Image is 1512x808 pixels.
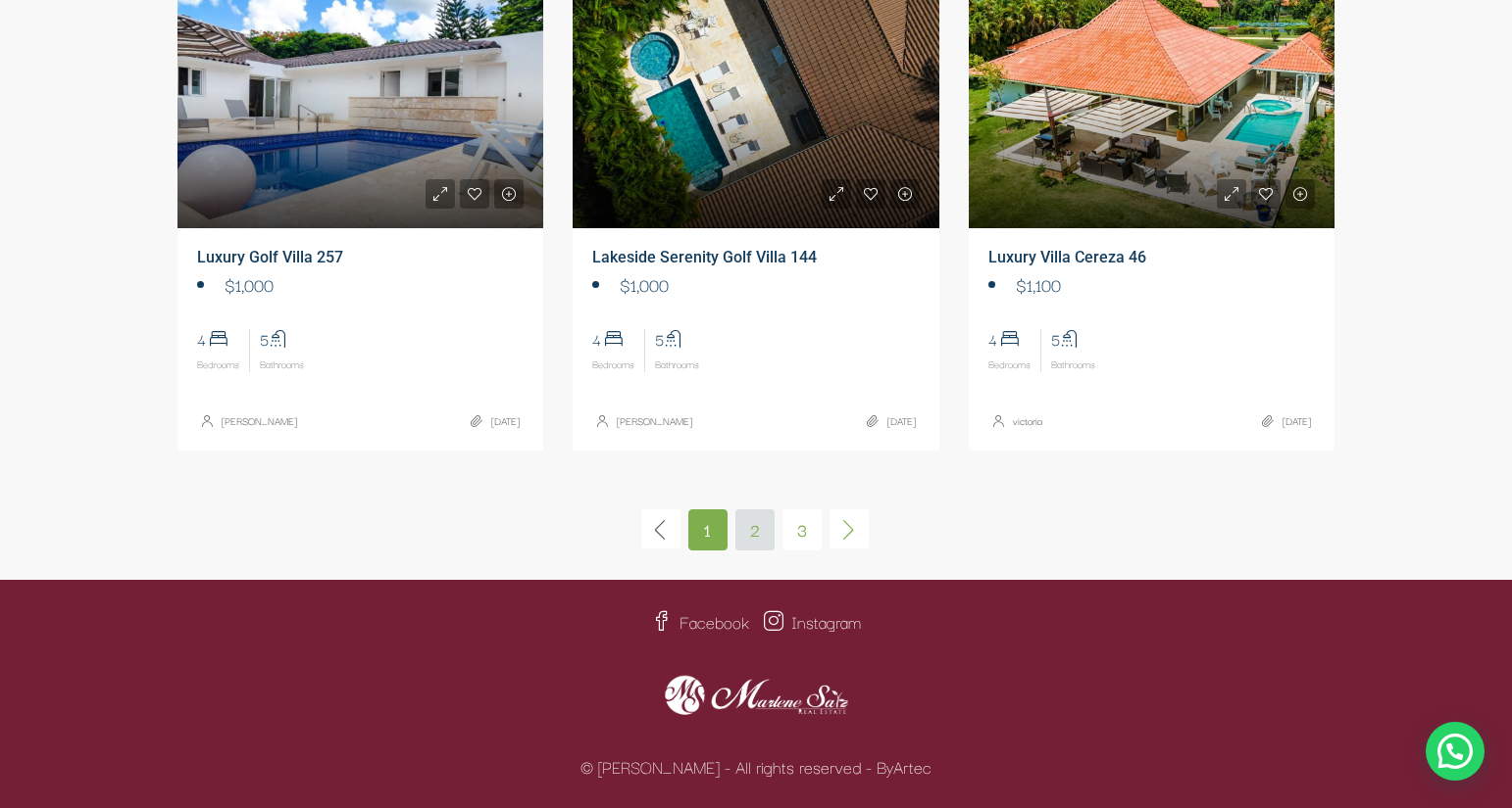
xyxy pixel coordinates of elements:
[782,509,822,550] a: 3
[655,329,699,347] span: 5
[1041,329,1105,372] li: Bathrooms
[688,509,728,550] a: 1
[197,248,343,266] a: Luxury Golf Villa 257
[197,329,239,347] span: 4
[830,509,869,548] a: Next
[1262,406,1311,436] div: [DATE]
[893,753,932,780] a: Artec
[197,329,250,372] li: Bedrooms
[988,329,1041,372] li: Bedrooms
[592,329,645,372] li: Bedrooms
[592,270,919,300] li: $1,000
[197,270,524,300] li: $1,000
[867,406,916,436] div: [DATE]
[1013,406,1042,436] a: victoria
[1051,329,1095,347] span: 5
[250,329,314,372] li: Bathrooms
[645,329,709,372] li: Bathrooms
[658,670,854,723] img: logo
[652,608,749,635] a: Facebook
[617,406,692,436] a: [PERSON_NAME]
[988,248,1146,266] a: Luxury Villa Cereza 46
[988,270,1315,300] li: $1,100
[592,329,634,347] span: 4
[592,248,817,266] a: Lakeside Serenity Golf Villa 144
[471,406,520,436] div: [DATE]
[735,509,775,550] a: 2
[260,329,304,347] span: 5
[988,329,1031,347] span: 4
[764,608,861,635] a: Instagram
[177,754,1335,779] div: © [PERSON_NAME] - All rights reserved - By
[222,406,297,436] a: [PERSON_NAME]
